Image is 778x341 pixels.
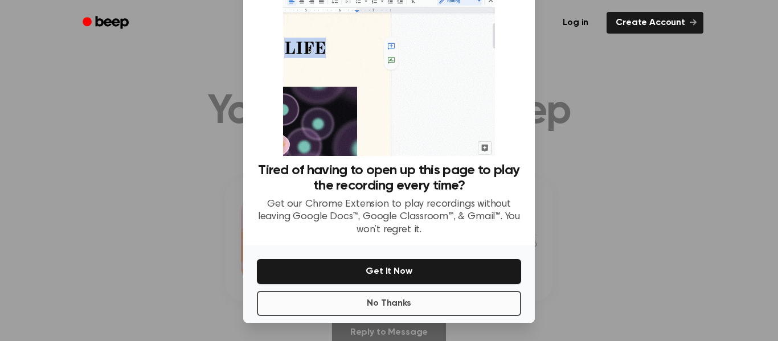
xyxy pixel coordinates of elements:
[257,163,521,194] h3: Tired of having to open up this page to play the recording every time?
[257,259,521,284] button: Get It Now
[551,10,600,36] a: Log in
[75,12,139,34] a: Beep
[257,291,521,316] button: No Thanks
[257,198,521,237] p: Get our Chrome Extension to play recordings without leaving Google Docs™, Google Classroom™, & Gm...
[607,12,703,34] a: Create Account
